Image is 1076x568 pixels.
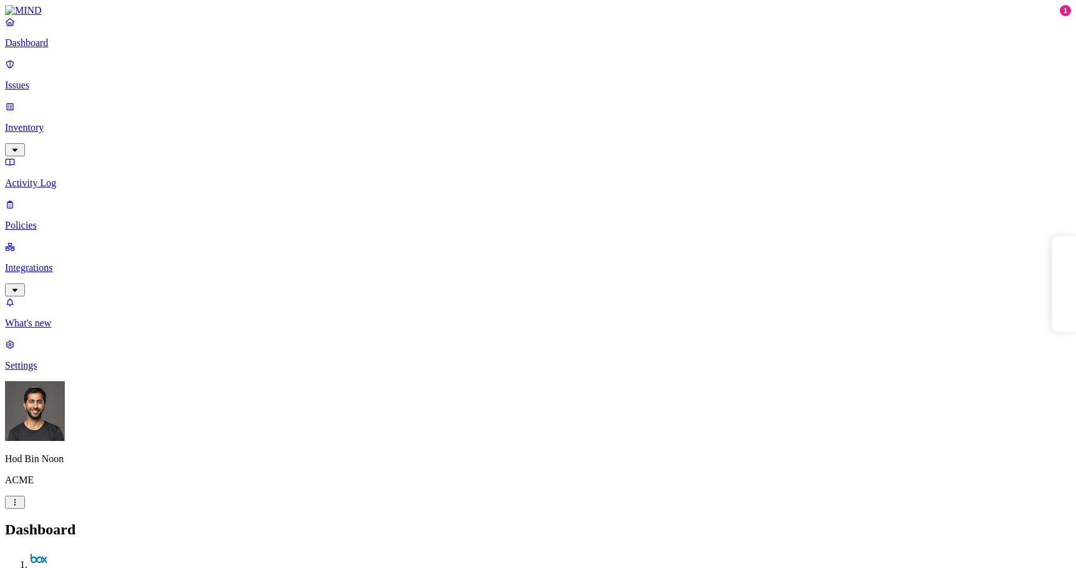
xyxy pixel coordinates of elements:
p: Activity Log [5,177,1071,189]
p: Issues [5,80,1071,91]
a: Issues [5,59,1071,91]
a: MIND [5,5,1071,16]
p: Integrations [5,262,1071,273]
a: Dashboard [5,16,1071,49]
p: ACME [5,475,1071,486]
a: Policies [5,199,1071,231]
a: Settings [5,339,1071,371]
a: Integrations [5,241,1071,295]
h2: Dashboard [5,521,1071,538]
p: Dashboard [5,37,1071,49]
a: What's new [5,296,1071,329]
p: What's new [5,318,1071,329]
img: Hod Bin Noon [5,381,65,441]
a: Inventory [5,101,1071,154]
p: Settings [5,360,1071,371]
div: 1 [1060,5,1071,16]
p: Inventory [5,122,1071,133]
a: Activity Log [5,156,1071,189]
img: MIND [5,5,42,16]
p: Hod Bin Noon [5,453,1071,465]
p: Policies [5,220,1071,231]
img: svg%3e [30,551,47,568]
